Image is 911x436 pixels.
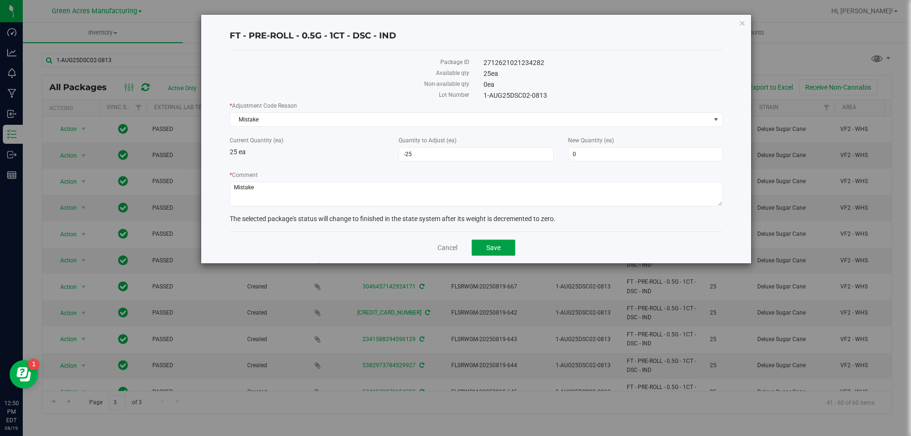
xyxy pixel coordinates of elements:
label: Non-available qty [230,80,469,88]
a: Cancel [437,243,457,252]
label: Quantity to Adjust (ea) [399,136,553,145]
span: 25 [483,70,498,77]
span: The selected package's status will change to finished in the state system after its weight is dec... [230,215,556,223]
iframe: Resource center [9,360,38,389]
label: Current Quantity (ea) [230,136,384,145]
span: 25 ea [230,148,246,156]
h4: FT - PRE-ROLL - 0.5G - 1CT - DSC - IND [230,30,723,42]
iframe: Resource center unread badge [28,359,39,370]
label: Lot Number [230,91,469,99]
span: select [710,113,722,126]
div: 1-AUG25DSC02-0813 [476,91,730,101]
span: 0 [483,81,494,88]
label: Comment [230,171,723,179]
span: Mistake [230,113,710,126]
label: Package ID [230,58,469,66]
input: -25 [399,148,553,161]
input: 0 [568,148,722,161]
label: Available qty [230,69,469,77]
label: New Quantity (ea) [568,136,723,145]
span: ea [491,70,498,77]
span: Save [486,244,501,251]
label: Adjustment Code Reason [230,102,723,110]
div: 2712621021234282 [476,58,730,68]
span: ea [487,81,494,88]
button: Save [472,240,515,256]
